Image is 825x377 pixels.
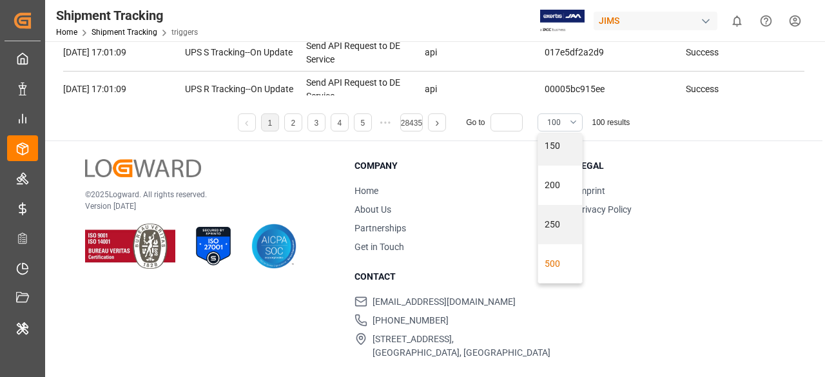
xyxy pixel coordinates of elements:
img: Logward Logo [85,159,201,178]
div: Go to [466,113,527,131]
span: [EMAIL_ADDRESS][DOMAIN_NAME] [373,295,516,309]
span: [STREET_ADDRESS], [GEOGRAPHIC_DATA], [GEOGRAPHIC_DATA] [373,333,550,360]
a: Home [354,186,378,196]
img: AICPA SOC [251,224,296,269]
td: UPS S Tracking--On Update [185,34,306,71]
a: 3 [314,119,318,128]
td: 017e5df2a2d9 [545,34,686,71]
button: JIMS [594,8,723,33]
span: 100 results [592,118,630,127]
li: 2 [284,113,302,131]
a: Imprint [576,186,605,196]
a: Privacy Policy [576,204,632,215]
td: Success [686,34,804,71]
td: 00005bc915ee [545,71,686,108]
span: 100 [547,117,561,128]
a: Home [56,28,77,37]
div: 200 [538,166,582,205]
li: 4 [331,113,349,131]
a: Partnerships [354,223,406,233]
td: Success [686,71,804,108]
button: close menu [538,113,583,131]
td: api [425,34,545,71]
p: Version [DATE] [85,200,322,212]
li: 28435 [400,113,423,131]
img: ISO 9001 & ISO 14001 Certification [85,224,175,269]
a: Shipment Tracking [92,28,157,37]
p: © 2025 Logward. All rights reserved. [85,189,322,200]
a: 28435 [401,119,422,128]
div: JIMS [594,12,717,30]
li: Previous Page [238,113,256,131]
a: 1 [267,119,272,128]
a: About Us [354,204,391,215]
a: 5 [360,119,365,128]
span: [PHONE_NUMBER] [373,314,449,327]
a: 4 [337,119,342,128]
a: 2 [291,119,295,128]
td: UPS R Tracking--On Update [185,71,306,108]
li: 5 [354,113,372,131]
td: api [425,71,545,108]
td: Send API Request to DE Service [306,71,425,108]
h3: Company [354,159,561,173]
a: Get in Touch [354,242,404,252]
li: Next Page [428,113,446,131]
td: [DATE] 17:01:09 [63,71,185,108]
li: Next 5 Pages [377,113,395,131]
div: 500 [538,244,582,284]
td: Send API Request to DE Service [306,34,425,71]
td: [DATE] 17:01:09 [63,34,185,71]
div: Shipment Tracking [56,6,198,25]
div: 150 [538,126,582,166]
img: ISO 27001 Certification [191,224,236,269]
li: 1 [261,113,279,131]
h3: Contact [354,270,561,284]
li: 3 [307,113,325,131]
h3: Legal [576,159,782,173]
img: Exertis%20JAM%20-%20Email%20Logo.jpg_1722504956.jpg [540,10,585,32]
button: Help Center [752,6,781,35]
button: show 0 new notifications [723,6,752,35]
div: 250 [538,205,582,244]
